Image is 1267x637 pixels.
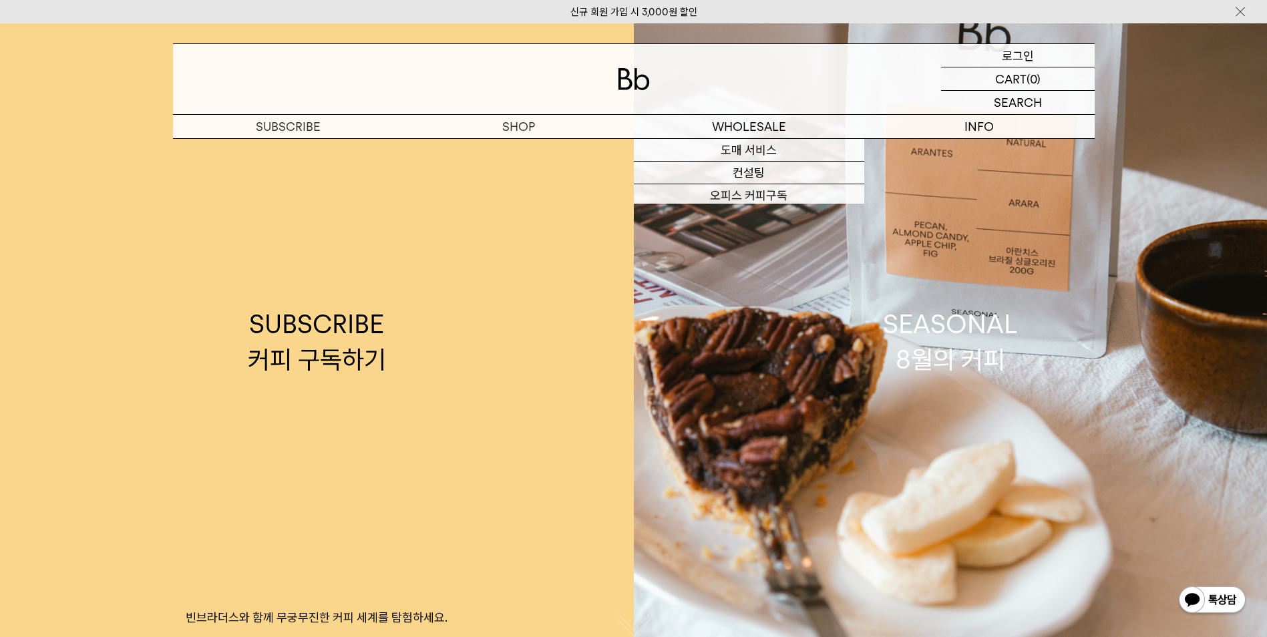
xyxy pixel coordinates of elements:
[1002,44,1034,67] p: 로그인
[941,67,1095,91] a: CART (0)
[941,44,1095,67] a: 로그인
[634,184,864,207] a: 오피스 커피구독
[173,115,403,138] a: SUBSCRIBE
[634,115,864,138] p: WHOLESALE
[634,139,864,162] a: 도매 서비스
[618,68,650,90] img: 로고
[248,306,386,377] div: SUBSCRIBE 커피 구독하기
[995,67,1027,90] p: CART
[994,91,1042,114] p: SEARCH
[883,306,1018,377] div: SEASONAL 8월의 커피
[634,162,864,184] a: 컨설팅
[1178,585,1247,617] img: 카카오톡 채널 1:1 채팅 버튼
[570,6,697,18] a: 신규 회원 가입 시 3,000원 할인
[1027,67,1041,90] p: (0)
[403,115,634,138] a: SHOP
[864,115,1095,138] p: INFO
